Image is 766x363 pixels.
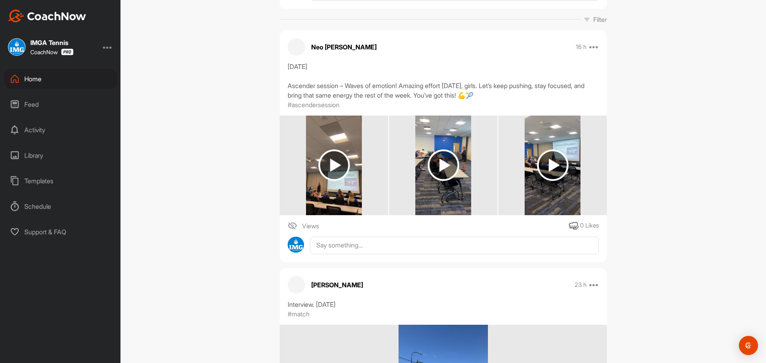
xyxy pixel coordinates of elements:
img: CoachNow [8,10,86,22]
p: #ascendersession [288,100,340,110]
img: play [428,149,459,181]
img: icon [288,221,297,231]
div: IMGA Tennis [30,39,73,46]
div: Schedule [4,196,117,216]
div: Library [4,145,117,165]
p: Filter [593,15,607,24]
div: Support & FAQ [4,222,117,242]
img: media [306,116,362,215]
div: 0 Likes [580,221,599,230]
div: Open Intercom Messenger [739,336,758,355]
div: Feed [4,94,117,114]
div: Templates [4,171,117,191]
img: play [537,149,569,181]
div: Activity [4,120,117,140]
div: Interview. [DATE] [288,300,599,309]
img: media [415,116,472,215]
p: 23 h [574,281,586,289]
p: #match [288,309,310,319]
p: 16 h [576,43,586,51]
img: CoachNow Pro [61,49,73,55]
div: CoachNow [30,49,73,55]
img: avatar [288,237,304,253]
span: Views [302,221,319,231]
p: Neo [PERSON_NAME] [311,42,377,52]
img: media [525,116,581,215]
p: [PERSON_NAME] [311,280,363,290]
img: square_fbd24ebe9e7d24b63c563b236df2e5b1.jpg [8,38,26,56]
div: [DATE] Ascender session – Waves of emotion! Amazing effort [DATE], girls. Let’s keep pushing, sta... [288,62,599,100]
img: play [318,149,350,181]
div: Home [4,69,117,89]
